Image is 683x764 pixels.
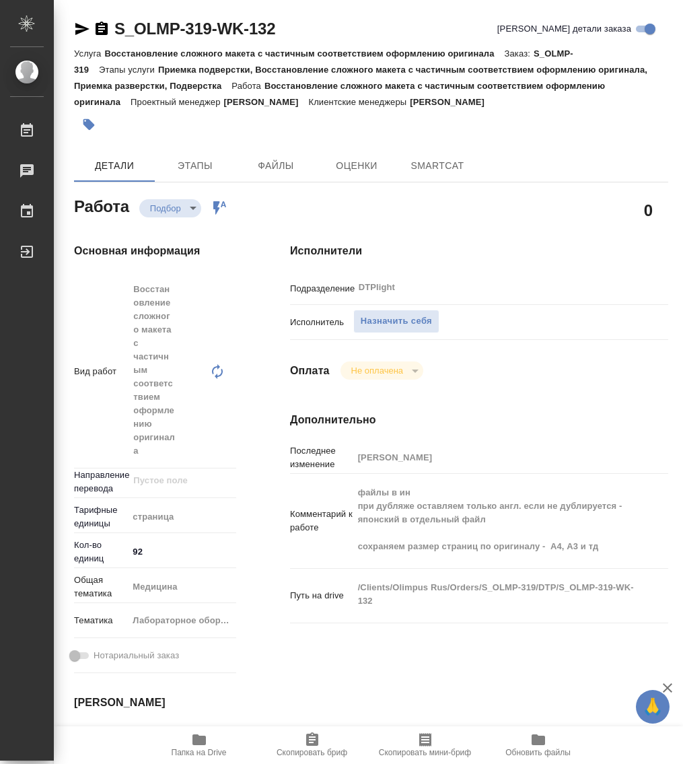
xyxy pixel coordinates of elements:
[644,199,653,221] h2: 0
[379,748,471,757] span: Скопировать мини-бриф
[505,48,534,59] p: Заказ:
[74,48,104,59] p: Услуга
[132,473,205,489] input: Пустое поле
[139,199,201,217] div: Подбор
[347,365,407,376] button: Не оплачена
[244,158,308,174] span: Файлы
[146,203,185,214] button: Подбор
[82,158,147,174] span: Детали
[128,609,250,632] div: Лабораторное оборудование
[277,748,347,757] span: Скопировать бриф
[99,65,158,75] p: Этапы услуги
[340,361,423,380] div: Подбор
[74,365,128,378] p: Вид работ
[353,576,637,613] textarea: /Clients/Olimpus Rus/Orders/S_OLMP-319/DTP/S_OLMP-319-WK-132
[308,97,410,107] p: Клиентские менеджеры
[361,314,432,329] span: Назначить себя
[163,158,227,174] span: Этапы
[114,20,275,38] a: S_OLMP-319-WK-132
[290,508,353,534] p: Комментарий к работе
[104,48,504,59] p: Восстановление сложного макета с частичным соответствием оформлению оригинала
[172,748,227,757] span: Папка на Drive
[369,726,482,764] button: Скопировать мини-бриф
[405,158,470,174] span: SmartCat
[74,193,129,217] h2: Работа
[324,158,389,174] span: Оценки
[128,576,250,598] div: Медицина
[505,748,571,757] span: Обновить файлы
[290,243,668,259] h4: Исполнители
[74,110,104,139] button: Добавить тэг
[353,481,637,558] textarea: файлы в ин при дубляже оставляем только англ. если не дублируется - японский в отдельный файл сох...
[290,282,353,296] p: Подразделение
[497,22,631,36] span: [PERSON_NAME] детали заказа
[74,614,128,627] p: Тематика
[482,726,595,764] button: Обновить файлы
[74,695,236,711] h4: [PERSON_NAME]
[290,363,330,379] h4: Оплата
[290,316,353,329] p: Исполнитель
[74,574,128,600] p: Общая тематика
[290,444,353,471] p: Последнее изменение
[94,649,179,662] span: Нотариальный заказ
[94,21,110,37] button: Скопировать ссылку
[143,726,256,764] button: Папка на Drive
[256,726,369,764] button: Скопировать бриф
[74,539,128,565] p: Кол-во единиц
[231,81,264,91] p: Работа
[128,542,236,561] input: ✎ Введи что-нибудь
[131,97,223,107] p: Проектный менеджер
[74,21,90,37] button: Скопировать ссылку для ЯМессенджера
[74,81,605,107] p: Восстановление сложного макета с частичным соответствием оформлению оригинала
[353,310,439,333] button: Назначить себя
[290,412,668,428] h4: Дополнительно
[641,693,664,721] span: 🙏
[410,97,495,107] p: [PERSON_NAME]
[290,589,353,602] p: Путь на drive
[74,243,236,259] h4: Основная информация
[74,65,647,91] p: Приемка подверстки, Восстановление сложного макета с частичным соответствием оформлению оригинала...
[353,448,637,467] input: Пустое поле
[74,468,128,495] p: Направление перевода
[224,97,309,107] p: [PERSON_NAME]
[74,503,128,530] p: Тарифные единицы
[636,690,670,724] button: 🙏
[128,506,250,528] div: страница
